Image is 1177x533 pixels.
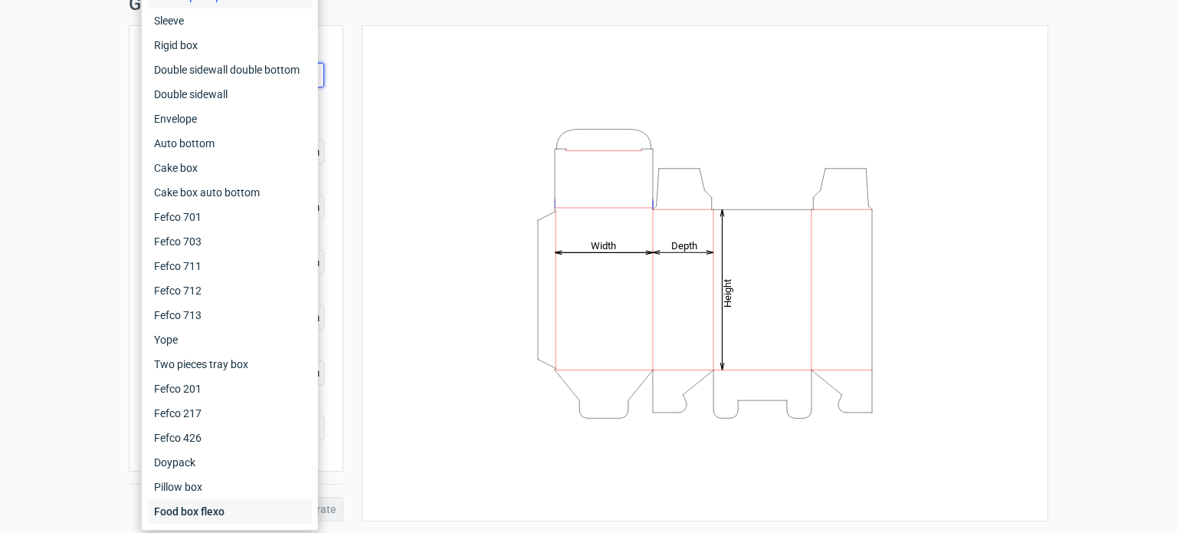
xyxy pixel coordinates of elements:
tspan: Width [591,239,616,251]
div: Doypack [148,450,312,475]
div: Auto bottom [148,131,312,156]
div: Fefco 713 [148,303,312,327]
div: Food box flexo [148,499,312,524]
div: Fefco 701 [148,205,312,229]
div: Fefco 711 [148,254,312,278]
div: Cake box [148,156,312,180]
div: Fefco 703 [148,229,312,254]
div: Yope [148,327,312,352]
div: Fefco 712 [148,278,312,303]
div: Fefco 201 [148,377,312,401]
tspan: Depth [671,239,697,251]
div: Double sidewall double bottom [148,58,312,82]
div: Fefco 426 [148,426,312,450]
div: Two pieces tray box [148,352,312,377]
div: Pillow box [148,475,312,499]
div: Fefco 217 [148,401,312,426]
div: Sleeve [148,8,312,33]
div: Envelope [148,107,312,131]
div: Rigid box [148,33,312,58]
tspan: Height [722,278,733,307]
div: Double sidewall [148,82,312,107]
div: Cake box auto bottom [148,180,312,205]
